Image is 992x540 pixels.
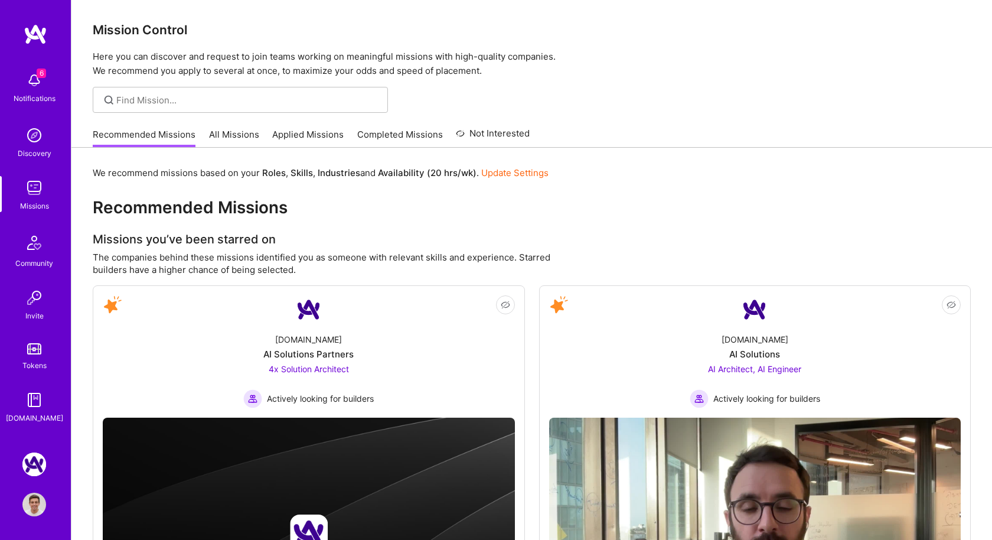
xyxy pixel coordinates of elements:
[22,286,46,310] img: Invite
[269,364,349,374] span: 4x Solution Architect
[25,310,44,322] div: Invite
[22,453,46,476] img: A.Team: Google Calendar Integration Testing
[729,348,780,360] div: AI Solutions
[37,69,46,78] span: 6
[93,198,971,217] h2: Recommended Missions
[93,232,971,246] h4: Missions you’ve been starred on
[22,123,46,147] img: discovery
[295,295,323,324] img: Company Logo
[267,392,374,405] span: Actively looking for builders
[19,453,49,476] a: A.Team: Google Calendar Integration Testing
[275,333,342,346] div: [DOMAIN_NAME]
[15,257,53,269] div: Community
[93,167,549,179] p: We recommend missions based on your , , and .
[272,128,344,148] a: Applied Missions
[102,93,116,107] i: icon SearchGrey
[291,167,313,178] b: Skills
[357,128,443,148] a: Completed Missions
[103,295,122,314] img: A.Team starred you
[549,295,568,314] img: A.Team starred you
[501,300,510,310] i: icon EyeClosed
[22,69,46,92] img: bell
[22,176,46,200] img: teamwork
[18,147,51,160] div: Discovery
[14,92,56,105] div: Notifications
[713,392,820,405] span: Actively looking for builders
[690,389,709,408] img: Actively looking for builders
[549,295,961,408] a: Company Logo[DOMAIN_NAME]AI SolutionsAI Architect, AI Engineer Actively looking for buildersActiv...
[22,359,47,372] div: Tokens
[263,348,354,360] div: AI Solutions Partners
[93,251,565,276] p: The companies behind these missions identified you as someone with relevant skills and experience...
[456,126,530,148] a: Not Interested
[6,412,63,424] div: [DOMAIN_NAME]
[708,364,801,374] span: AI Architect, AI Engineer
[722,333,788,346] div: [DOMAIN_NAME]
[481,167,549,178] a: Update Settings
[22,493,46,516] img: User Avatar
[262,167,286,178] b: Roles
[27,343,41,354] img: tokens
[22,388,46,412] img: guide book
[947,300,956,310] i: icon EyeClosed
[20,229,48,257] img: Community
[19,493,49,516] a: User Avatar
[318,167,360,178] b: Industries
[93,128,195,148] a: Recommended Missions
[209,128,259,148] a: All Missions
[93,22,971,37] h3: Mission Control
[93,50,971,78] p: Here you can discover and request to join teams working on meaningful missions with high-quality ...
[103,295,515,408] a: Company Logo[DOMAIN_NAME]AI Solutions Partners4x Solution Architect Actively looking for builders...
[116,94,379,106] input: Find Mission...
[20,200,49,212] div: Missions
[24,24,47,45] img: logo
[378,167,477,178] b: Availability (20 hrs/wk)
[740,295,769,324] img: Company Logo
[243,389,262,408] img: Actively looking for builders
